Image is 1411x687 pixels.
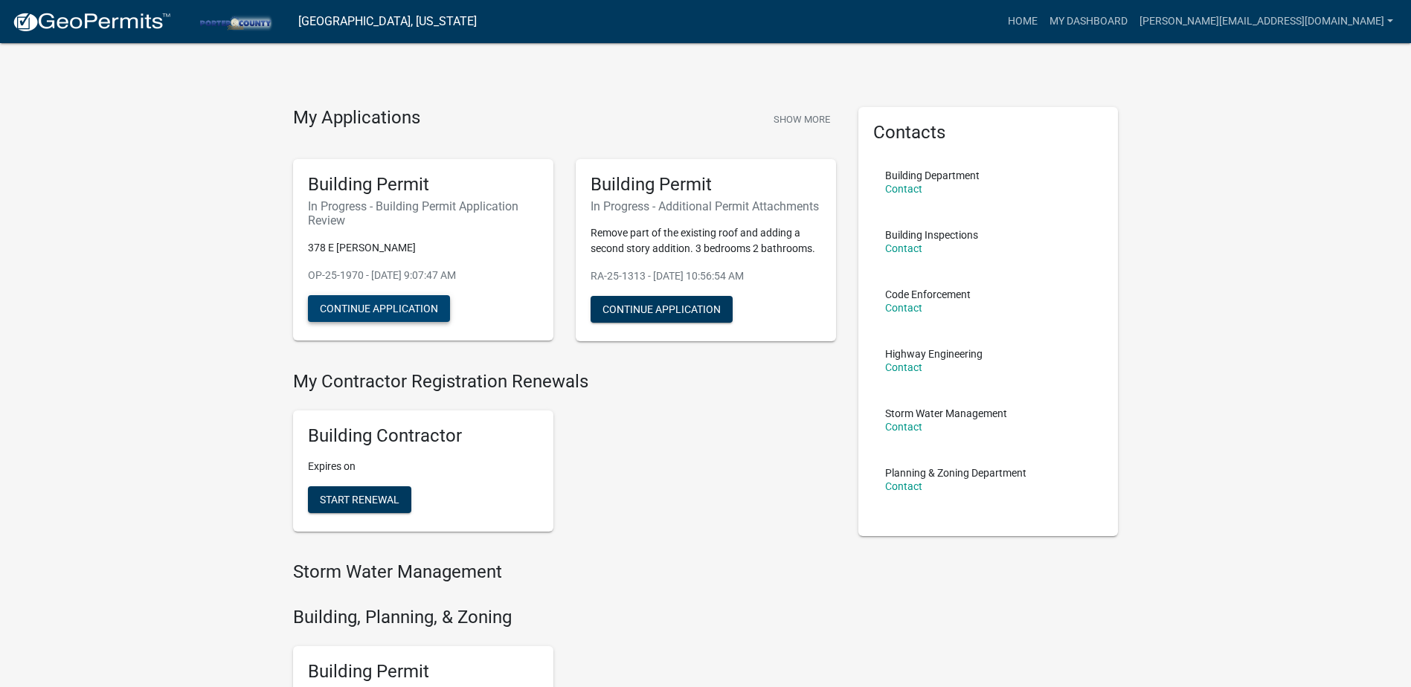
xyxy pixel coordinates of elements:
[885,183,922,195] a: Contact
[591,199,821,213] h6: In Progress - Additional Permit Attachments
[591,268,821,284] p: RA-25-1313 - [DATE] 10:56:54 AM
[1134,7,1399,36] a: [PERSON_NAME][EMAIL_ADDRESS][DOMAIN_NAME]
[885,230,978,240] p: Building Inspections
[298,9,477,34] a: [GEOGRAPHIC_DATA], [US_STATE]
[308,199,539,228] h6: In Progress - Building Permit Application Review
[885,170,980,181] p: Building Department
[885,480,922,492] a: Contact
[885,468,1026,478] p: Planning & Zoning Department
[1002,7,1044,36] a: Home
[183,11,286,31] img: Porter County, Indiana
[293,371,836,544] wm-registration-list-section: My Contractor Registration Renewals
[873,122,1104,143] h5: Contacts
[308,459,539,474] p: Expires on
[885,408,1007,419] p: Storm Water Management
[293,561,836,583] h4: Storm Water Management
[885,302,922,314] a: Contact
[293,607,836,628] h4: Building, Planning, & Zoning
[591,225,821,257] p: Remove part of the existing roof and adding a second story addition. 3 bedrooms 2 bathrooms.
[308,486,411,513] button: Start Renewal
[885,289,971,300] p: Code Enforcement
[591,296,733,323] button: Continue Application
[885,242,922,254] a: Contact
[1044,7,1134,36] a: My Dashboard
[885,361,922,373] a: Contact
[308,174,539,196] h5: Building Permit
[293,371,836,393] h4: My Contractor Registration Renewals
[591,174,821,196] h5: Building Permit
[885,421,922,433] a: Contact
[293,107,420,129] h4: My Applications
[768,107,836,132] button: Show More
[885,349,983,359] p: Highway Engineering
[320,494,399,506] span: Start Renewal
[308,268,539,283] p: OP-25-1970 - [DATE] 9:07:47 AM
[308,295,450,322] button: Continue Application
[308,425,539,447] h5: Building Contractor
[308,661,539,683] h5: Building Permit
[308,240,539,256] p: 378 E [PERSON_NAME]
